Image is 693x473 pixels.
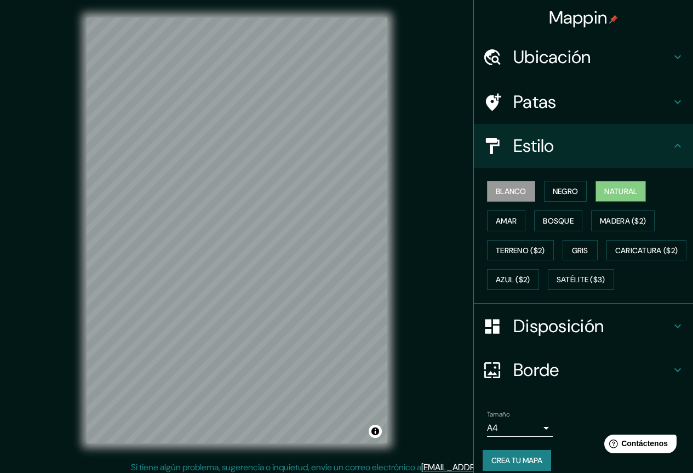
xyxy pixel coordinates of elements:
font: Bosque [543,216,574,226]
font: Disposición [513,315,604,338]
div: Ubicación [474,35,693,79]
font: Madera ($2) [600,216,646,226]
div: A4 [487,419,553,437]
div: Patas [474,80,693,124]
canvas: Mapa [87,18,387,443]
button: Azul ($2) [487,269,539,290]
img: pin-icon.png [609,15,618,24]
font: Si tiene algún problema, sugerencia o inquietud, envíe un correo electrónico a [131,461,421,473]
div: Borde [474,348,693,392]
font: Azul ($2) [496,275,530,285]
button: Negro [544,181,587,202]
font: Blanco [496,186,526,196]
div: Estilo [474,124,693,168]
font: Negro [553,186,579,196]
font: Crea tu mapa [491,455,542,465]
button: Activar o desactivar atribución [369,425,382,438]
font: Natural [604,186,637,196]
iframe: Lanzador de widgets de ayuda [595,430,681,461]
font: A4 [487,422,498,434]
font: Caricatura ($2) [615,246,678,255]
font: Borde [513,358,559,381]
font: Satélite ($3) [557,275,605,285]
button: Madera ($2) [591,210,655,231]
font: Gris [572,246,588,255]
a: [EMAIL_ADDRESS][DOMAIN_NAME] [421,461,557,473]
button: Blanco [487,181,535,202]
div: Disposición [474,304,693,348]
button: Caricatura ($2) [606,240,687,261]
button: Bosque [534,210,582,231]
font: Patas [513,90,557,113]
font: Estilo [513,134,554,157]
font: Tamaño [487,410,509,419]
button: Crea tu mapa [483,450,551,471]
button: Amar [487,210,525,231]
font: Terreno ($2) [496,246,545,255]
button: Gris [563,240,598,261]
font: Mappin [549,6,608,29]
font: Amar [496,216,517,226]
button: Terreno ($2) [487,240,554,261]
font: Ubicación [513,45,591,69]
button: Natural [595,181,646,202]
button: Satélite ($3) [548,269,614,290]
